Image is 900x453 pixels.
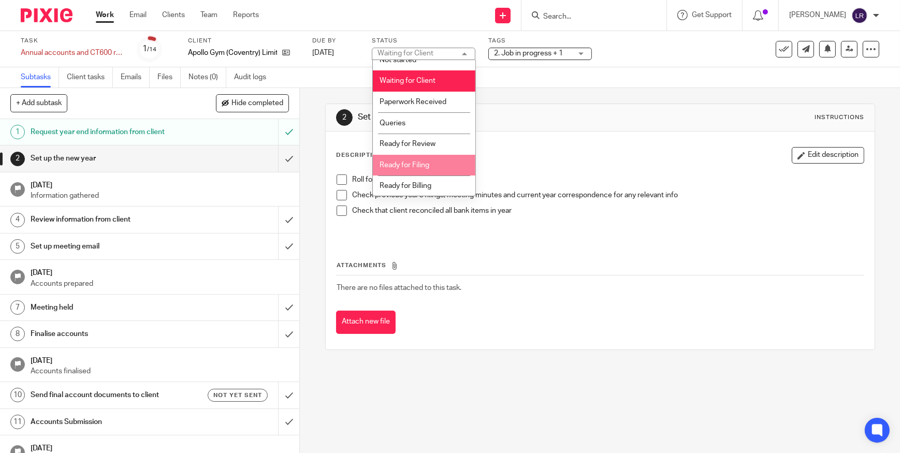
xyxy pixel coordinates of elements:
[162,10,185,20] a: Clients
[10,125,25,139] div: 1
[380,56,416,64] span: Not started
[21,67,59,87] a: Subtasks
[358,112,622,123] h1: Set up the new year
[336,151,382,159] p: Description
[372,37,475,45] label: Status
[96,10,114,20] a: Work
[31,414,189,430] h1: Accounts Submission
[312,49,334,56] span: [DATE]
[380,162,429,169] span: Ready for Filing
[10,388,25,402] div: 10
[380,120,405,127] span: Queries
[31,353,289,366] h1: [DATE]
[67,67,113,87] a: Client tasks
[129,10,147,20] a: Email
[789,10,846,20] p: [PERSON_NAME]
[380,140,436,148] span: Ready for Review
[31,265,289,278] h1: [DATE]
[337,262,386,268] span: Attachments
[31,326,189,342] h1: Finalise accounts
[157,67,181,87] a: Files
[10,415,25,429] div: 11
[815,113,864,122] div: Instructions
[31,239,189,254] h1: Set up meeting email
[352,206,864,216] p: Check that client reconciled all bank items in year
[312,37,359,45] label: Due by
[216,94,289,112] button: Hide completed
[488,37,592,45] label: Tags
[31,300,189,315] h1: Meeting held
[213,391,262,400] span: Not yet sent
[148,47,157,52] small: /14
[31,151,189,166] h1: Set up the new year
[10,213,25,227] div: 4
[792,147,864,164] button: Edit description
[31,366,289,376] p: Accounts finalised
[31,124,189,140] h1: Request year end information from client
[200,10,217,20] a: Team
[352,174,864,185] p: Roll forward working papers
[692,11,732,19] span: Get Support
[378,50,433,57] div: Waiting for Client
[10,152,25,166] div: 2
[31,191,289,201] p: Information gathered
[10,239,25,254] div: 5
[21,37,124,45] label: Task
[31,212,189,227] h1: Review information from client
[10,94,67,112] button: + Add subtask
[542,12,635,22] input: Search
[851,7,868,24] img: svg%3E
[10,300,25,315] div: 7
[121,67,150,87] a: Emails
[143,43,157,55] div: 1
[21,8,72,22] img: Pixie
[336,311,396,334] button: Attach new file
[233,10,259,20] a: Reports
[31,279,289,289] p: Accounts prepared
[188,48,277,58] p: Apollo Gym (Coventry) Limited
[231,99,283,108] span: Hide completed
[234,67,274,87] a: Audit logs
[494,50,563,57] span: 2. Job in progress + 1
[380,77,436,84] span: Waiting for Client
[31,178,289,191] h1: [DATE]
[31,387,189,403] h1: Send final account documents to client
[188,37,299,45] label: Client
[337,284,461,291] span: There are no files attached to this task.
[380,98,446,106] span: Paperwork Received
[336,109,353,126] div: 2
[10,327,25,341] div: 8
[188,67,226,87] a: Notes (0)
[21,48,124,58] div: Annual accounts and CT600 return
[352,190,864,200] p: Check previous year's filings, meeting minutes and current year correspondence for any relevant info
[380,182,431,189] span: Ready for Billing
